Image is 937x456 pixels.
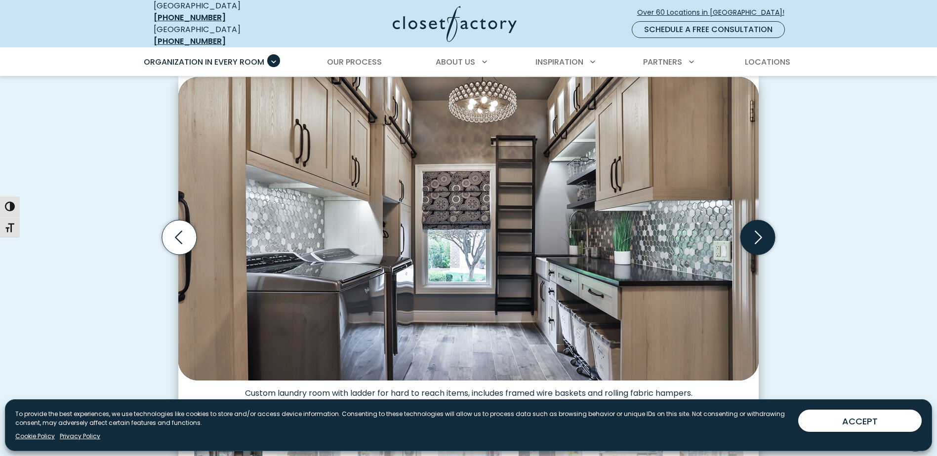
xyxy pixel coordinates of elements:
a: Schedule a Free Consultation [632,21,785,38]
span: Our Process [327,56,382,68]
span: Locations [745,56,790,68]
img: Closet Factory Logo [393,6,517,42]
a: [PHONE_NUMBER] [154,12,226,23]
span: Over 60 Locations in [GEOGRAPHIC_DATA]! [637,7,792,18]
a: Privacy Policy [60,432,100,441]
span: Organization in Every Room [144,56,264,68]
a: Over 60 Locations in [GEOGRAPHIC_DATA]! [637,4,793,21]
a: Cookie Policy [15,432,55,441]
p: To provide the best experiences, we use technologies like cookies to store and/or access device i... [15,410,790,427]
nav: Primary Menu [137,48,801,76]
button: ACCEPT [798,410,922,432]
span: About Us [436,56,475,68]
div: [GEOGRAPHIC_DATA] [154,24,297,47]
button: Next slide [736,216,779,259]
figcaption: Custom laundry room with ladder for hard to reach items, includes framed wire baskets and rolling... [178,380,759,398]
span: Inspiration [535,56,583,68]
span: Partners [643,56,682,68]
button: Previous slide [158,216,201,259]
img: Custom laundry room with ladder for high reach items and fabric rolling laundry bins [178,77,759,380]
a: [PHONE_NUMBER] [154,36,226,47]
